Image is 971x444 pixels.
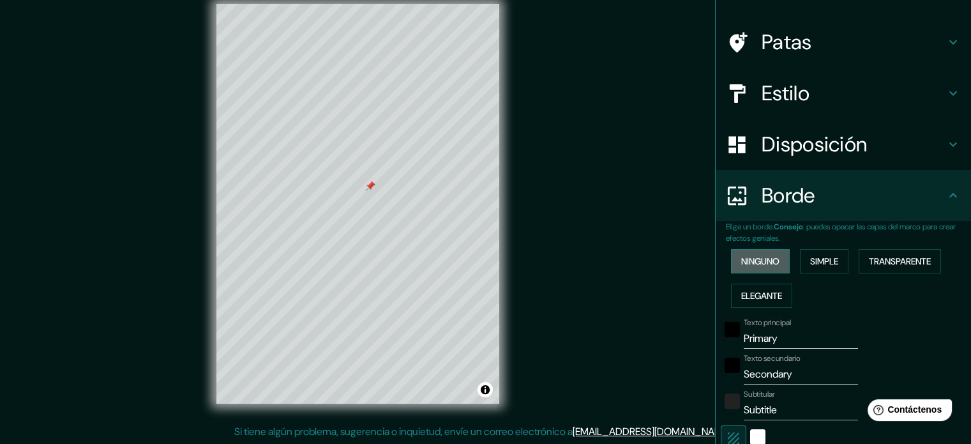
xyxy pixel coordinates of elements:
[869,256,931,267] font: Transparente
[859,249,941,273] button: Transparente
[725,358,740,373] button: negro
[573,425,730,438] a: [EMAIL_ADDRESS][DOMAIN_NAME]
[731,249,790,273] button: Ninguno
[731,284,792,308] button: Elegante
[762,29,812,56] font: Patas
[744,318,791,328] font: Texto principal
[857,394,957,430] iframe: Lanzador de widgets de ayuda
[725,394,740,409] button: color-222222
[762,131,867,158] font: Disposición
[234,425,573,438] font: Si tiene algún problema, sugerencia o inquietud, envíe un correo electrónico a
[716,170,971,221] div: Borde
[800,249,848,273] button: Simple
[774,222,803,232] font: Consejo
[744,353,801,364] font: Texto secundario
[716,17,971,68] div: Patas
[478,382,493,397] button: Activar o desactivar atribución
[716,119,971,170] div: Disposición
[725,322,740,337] button: negro
[762,80,809,107] font: Estilo
[741,290,782,302] font: Elegante
[726,222,774,232] font: Elige un borde.
[762,182,815,209] font: Borde
[716,68,971,119] div: Estilo
[741,256,779,267] font: Ninguno
[726,222,956,243] font: : puedes opacar las capas del marco para crear efectos geniales.
[744,389,775,399] font: Subtitular
[810,256,838,267] font: Simple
